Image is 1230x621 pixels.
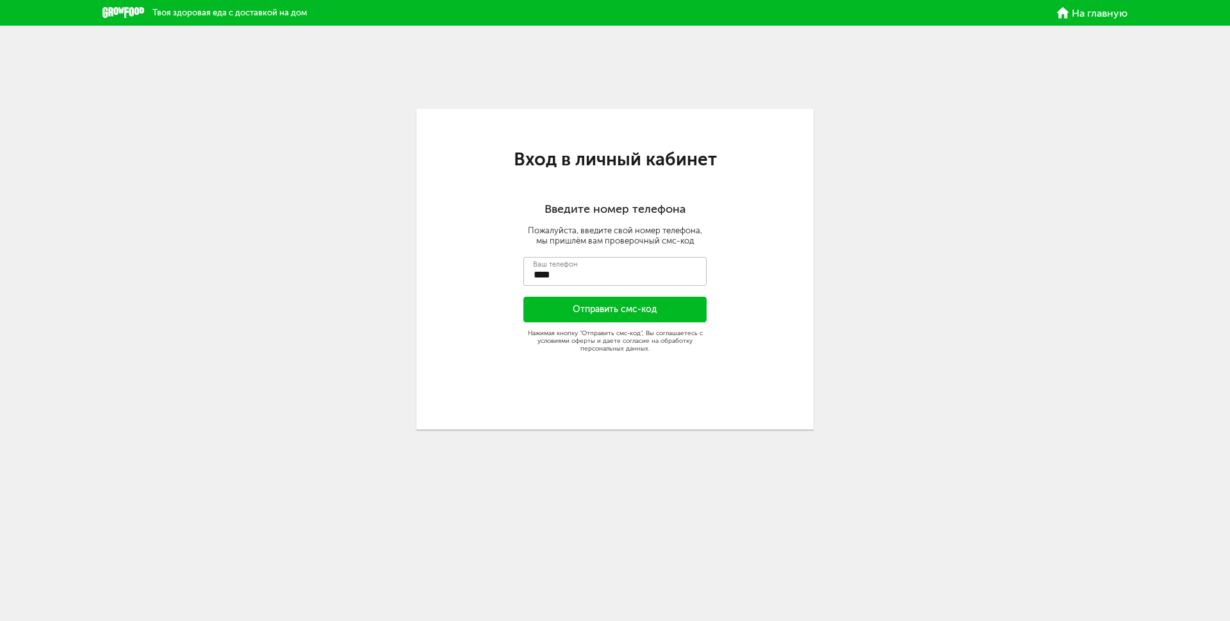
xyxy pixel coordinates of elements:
[416,151,814,168] h1: Вход в личный кабинет
[102,7,307,19] a: Твоя здоровая еда с доставкой на дом
[533,261,578,268] label: Ваш телефон
[152,8,307,17] span: Твоя здоровая еда с доставкой на дом
[1057,7,1127,19] a: На главную
[1072,8,1127,19] span: На главную
[416,203,814,217] h2: Введите номер телефона
[523,329,707,352] div: Нажимая кнопку "Отправить смс-код", Вы соглашаетесь с условиями оферты и даете согласие на обрабо...
[523,297,707,322] button: Отправить смс-код
[416,226,814,246] div: Пожалуйста, введите свой номер телефона, мы пришлём вам проверочный смс-код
